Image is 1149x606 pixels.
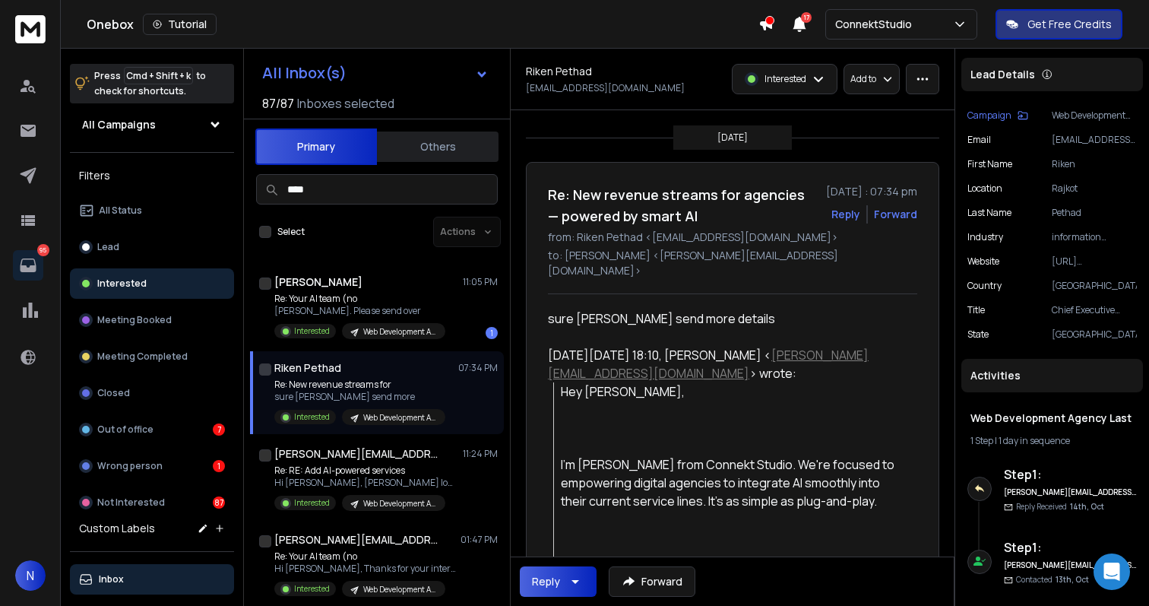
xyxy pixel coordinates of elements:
p: sure [PERSON_NAME] send more [274,391,445,403]
h1: Re: New revenue streams for agencies — powered by smart AI [548,184,817,227]
div: sure [PERSON_NAME] send more details [548,309,905,328]
h1: [PERSON_NAME][EMAIL_ADDRESS][DOMAIN_NAME] [274,532,442,547]
p: industry [967,231,1003,243]
button: Campaign [967,109,1028,122]
button: Forward [609,566,695,597]
p: Web Development Agency Last [363,326,436,338]
p: Press to check for shortcuts. [94,68,206,99]
p: Email [967,134,991,146]
div: Activities [961,359,1143,392]
h6: [PERSON_NAME][EMAIL_ADDRESS][DOMAIN_NAME] [1004,487,1137,498]
p: Interested [764,73,806,85]
div: Forward [874,207,917,222]
p: Re: New revenue streams for [274,379,445,391]
p: Chief Executive Officer [1052,304,1137,316]
p: Rajkot [1052,182,1137,195]
p: Hi [PERSON_NAME], Thanks for your interest. [274,563,457,575]
button: Tutorial [143,14,217,35]
p: Get Free Credits [1027,17,1112,32]
div: 1 [213,460,225,472]
span: 1 day in sequence [999,434,1070,447]
p: Interested [294,411,330,423]
h3: Filters [70,165,234,186]
button: N [15,560,46,591]
p: Reply Received [1016,501,1104,512]
div: Onebox [87,14,758,35]
button: All Campaigns [70,109,234,140]
p: Web Development Agency Last [363,584,436,595]
h3: Inboxes selected [297,94,394,113]
p: [GEOGRAPHIC_DATA] [1052,328,1137,341]
h1: [PERSON_NAME][EMAIL_ADDRESS][DOMAIN_NAME] [274,446,442,462]
button: Primary [255,128,377,165]
button: Wrong person1 [70,451,234,481]
h6: Step 1 : [1004,465,1137,484]
p: Lead Details [970,67,1035,82]
p: Web Development Agency Last [1052,109,1137,122]
h1: All Campaigns [82,117,156,132]
button: Others [377,130,499,163]
p: Out of office [97,424,154,436]
p: information technology & services [1052,231,1137,243]
span: 1 Step [970,434,993,447]
p: 11:05 PM [463,276,498,288]
p: Contacted [1016,574,1089,585]
button: Interested [70,268,234,299]
p: Interested [97,278,147,290]
p: First Name [967,158,1012,170]
p: Meeting Booked [97,314,172,326]
label: Select [277,226,305,238]
p: Web Development Agency Last [363,498,436,509]
p: Re: Your AI team (no [274,293,445,305]
p: Wrong person [97,460,163,472]
span: 87 / 87 [262,94,294,113]
p: [URL][DOMAIN_NAME] [1052,255,1137,268]
p: [GEOGRAPHIC_DATA] [1052,280,1137,292]
p: to: [PERSON_NAME] <[PERSON_NAME][EMAIL_ADDRESS][DOMAIN_NAME]> [548,248,917,278]
p: Last Name [967,207,1011,219]
p: Inbox [99,573,124,585]
p: Web Development Agency Last [363,412,436,424]
button: Meeting Completed [70,341,234,372]
button: Not Interested87 [70,487,234,518]
p: [DATE] [717,132,748,144]
h6: Step 1 : [1004,538,1137,557]
p: Re: RE: Add AI-powered services [274,465,457,477]
div: [DATE][DATE] 18:10, [PERSON_NAME] < > wrote: [548,346,905,382]
p: Hi [PERSON_NAME], [PERSON_NAME] looped me in here. [274,477,457,489]
button: All Status [70,195,234,226]
h1: Web Development Agency Last [970,411,1134,426]
p: Re: Your AI team (no [274,550,457,563]
div: 87 [213,497,225,509]
span: 14th, Oct [1070,501,1104,512]
p: Pethad [1052,207,1137,219]
div: Open Intercom Messenger [1094,554,1130,590]
span: Cmd + Shift + k [124,67,193,84]
p: 01:47 PM [461,534,498,546]
p: website [967,255,999,268]
p: 07:34 PM [458,362,498,374]
p: State [967,328,989,341]
p: location [967,182,1002,195]
a: 95 [13,250,43,281]
p: Campaign [967,109,1011,122]
h6: [PERSON_NAME][EMAIL_ADDRESS][DOMAIN_NAME] [1004,560,1137,571]
div: 1 [486,327,498,339]
span: 17 [801,12,812,23]
button: Reply [520,566,597,597]
button: Meeting Booked [70,305,234,335]
h1: All Inbox(s) [262,65,347,81]
button: Out of office7 [70,414,234,445]
p: Country [967,280,1002,292]
p: Interested [294,325,330,337]
p: Add to [850,73,876,85]
button: All Inbox(s) [250,58,501,88]
p: Interested [294,497,330,509]
p: Meeting Completed [97,351,188,363]
button: Get Free Credits [995,9,1122,40]
p: from: Riken Pethad <[EMAIL_ADDRESS][DOMAIN_NAME]> [548,230,917,245]
div: Reply [532,574,560,589]
button: Closed [70,378,234,408]
p: Closed [97,387,130,399]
